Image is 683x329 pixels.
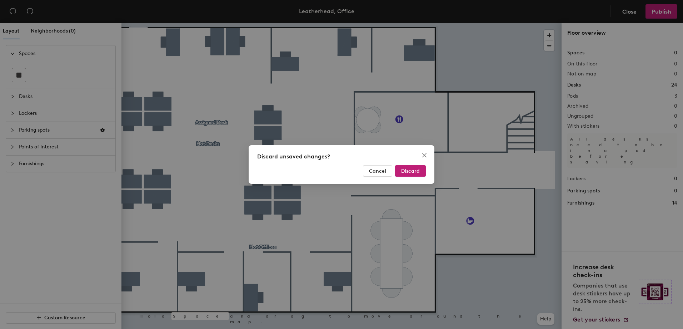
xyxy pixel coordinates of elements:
div: Discard unsaved changes? [257,152,426,161]
button: Close [419,149,430,161]
button: Cancel [363,165,392,177]
span: Close [419,152,430,158]
span: Discard [401,168,420,174]
span: Cancel [369,168,386,174]
span: close [422,152,427,158]
button: Discard [395,165,426,177]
